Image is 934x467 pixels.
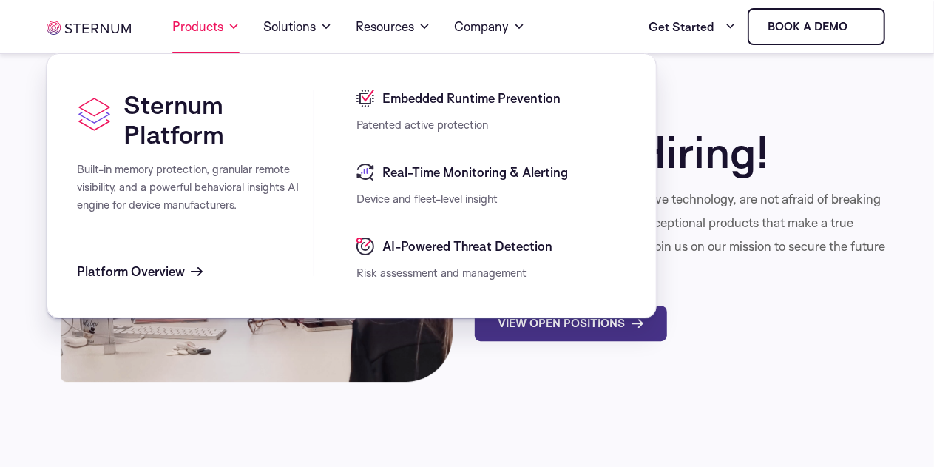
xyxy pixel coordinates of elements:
span: Risk assessment and management [356,266,527,280]
span: AI-Powered Threat Detection [379,238,552,255]
span: Embedded Runtime Prevention [379,90,561,107]
img: sternum iot [47,21,131,35]
span: Platform Overview [77,263,185,280]
a: Real-Time Monitoring & Alerting [356,164,626,181]
img: sternum iot [853,21,865,33]
a: AI-Powered Threat Detection [356,238,626,255]
a: View Open Positions [475,306,667,341]
a: Platform Overview [77,263,203,280]
h2: We Are Hiring! [475,128,887,175]
a: Embedded Runtime Prevention [356,90,626,107]
p: We are looking for people who love technology, are not afraid of breaking boundaries,and want to ... [475,187,887,282]
span: Real-Time Monitoring & Alerting [379,164,568,181]
span: Sternum Platform [123,89,224,149]
span: Patented active protection [356,118,488,132]
span: Device and fleet-level insight [356,192,498,206]
a: Book a demo [748,8,885,45]
span: Built-in memory protection, granular remote visibility, and a powerful behavioral insights AI eng... [77,162,299,212]
a: Get Started [649,12,736,41]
